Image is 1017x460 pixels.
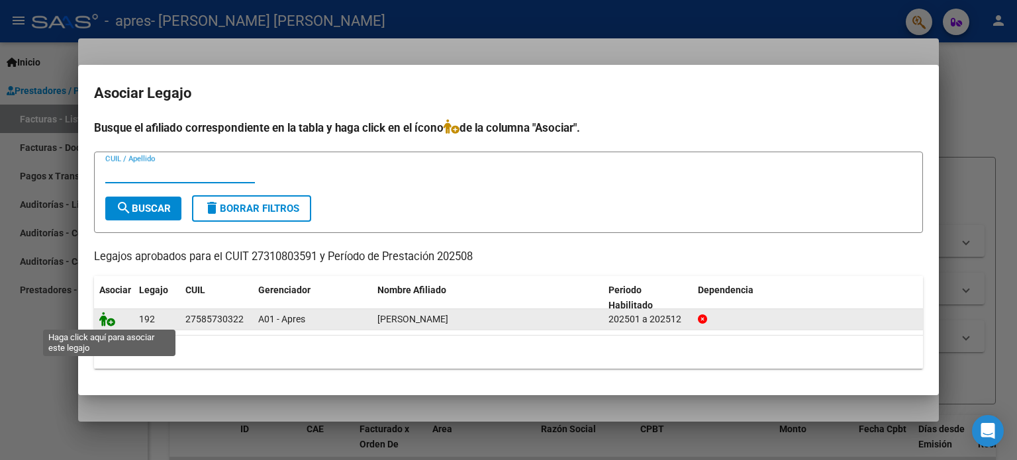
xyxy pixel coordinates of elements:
[377,314,448,324] span: OJEDA MAGALI ANTONELLA
[372,276,603,320] datatable-header-cell: Nombre Afiliado
[253,276,372,320] datatable-header-cell: Gerenciador
[185,312,244,327] div: 27585730322
[608,312,687,327] div: 202501 a 202512
[185,285,205,295] span: CUIL
[116,203,171,214] span: Buscar
[180,276,253,320] datatable-header-cell: CUIL
[139,314,155,324] span: 192
[608,285,653,310] span: Periodo Habilitado
[204,203,299,214] span: Borrar Filtros
[139,285,168,295] span: Legajo
[94,81,923,106] h2: Asociar Legajo
[134,276,180,320] datatable-header-cell: Legajo
[972,415,1004,447] div: Open Intercom Messenger
[258,314,305,324] span: A01 - Apres
[94,336,923,369] div: 1 registros
[94,249,923,265] p: Legajos aprobados para el CUIT 27310803591 y Período de Prestación 202508
[603,276,693,320] datatable-header-cell: Periodo Habilitado
[94,119,923,136] h4: Busque el afiliado correspondiente en la tabla y haga click en el ícono de la columna "Asociar".
[204,200,220,216] mat-icon: delete
[258,285,311,295] span: Gerenciador
[94,276,134,320] datatable-header-cell: Asociar
[693,276,924,320] datatable-header-cell: Dependencia
[192,195,311,222] button: Borrar Filtros
[105,197,181,220] button: Buscar
[116,200,132,216] mat-icon: search
[377,285,446,295] span: Nombre Afiliado
[99,285,131,295] span: Asociar
[698,285,753,295] span: Dependencia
